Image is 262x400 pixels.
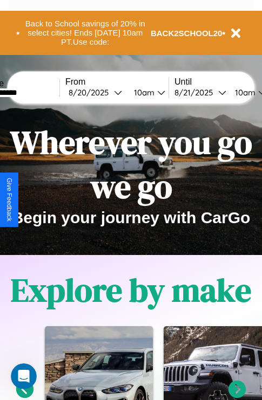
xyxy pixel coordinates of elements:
[230,87,258,98] div: 10am
[69,87,114,98] div: 8 / 20 / 2025
[11,363,37,389] iframe: Intercom live chat
[65,77,169,87] label: From
[5,178,13,222] div: Give Feedback
[20,16,151,50] button: Back to School savings of 20% in select cities! Ends [DATE] 10am PT.Use code:
[11,268,251,312] h1: Explore by make
[151,29,223,38] b: BACK2SCHOOL20
[125,87,169,98] button: 10am
[65,87,125,98] button: 8/20/2025
[174,87,218,98] div: 8 / 21 / 2025
[129,87,157,98] div: 10am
